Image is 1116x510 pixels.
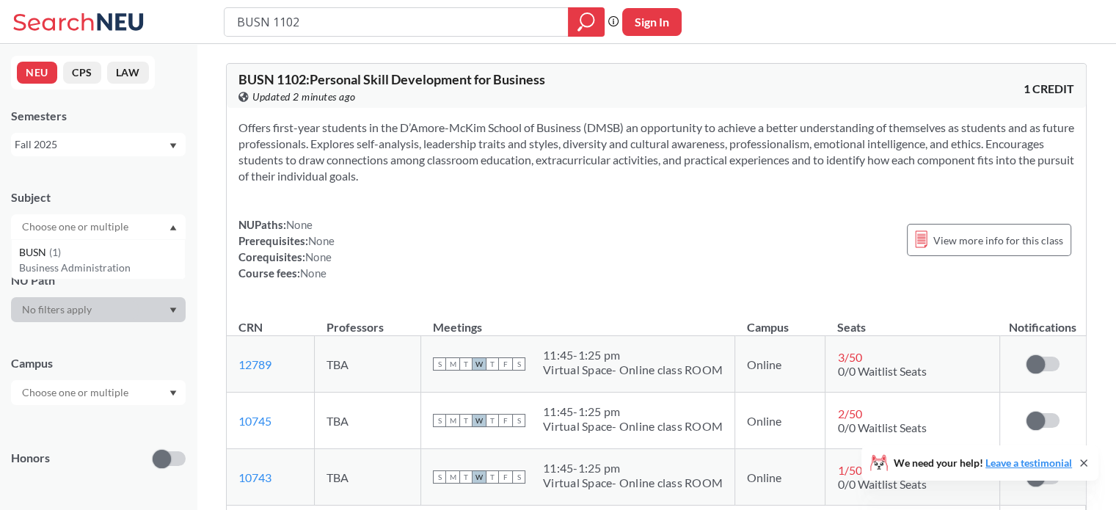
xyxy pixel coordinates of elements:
[446,357,459,371] span: M
[446,414,459,427] span: M
[169,143,177,149] svg: Dropdown arrow
[735,336,825,393] td: Online
[512,470,525,484] span: S
[933,231,1063,249] span: View more info for this class
[169,390,177,396] svg: Dropdown arrow
[837,350,861,364] span: 3 / 50
[999,305,1085,336] th: Notifications
[236,10,558,34] input: Class, professor, course number, "phrase"
[473,414,486,427] span: W
[499,414,512,427] span: F
[19,261,185,275] p: Business Administration
[735,449,825,506] td: Online
[11,189,186,205] div: Subject
[473,357,486,371] span: W
[286,218,313,231] span: None
[11,355,186,371] div: Campus
[238,71,545,87] span: BUSN 1102 : Personal Skill Development for Business
[49,246,61,258] span: ( 1 )
[238,357,271,371] a: 12789
[11,214,186,239] div: Dropdown arrowBUSN(1)Business Administration
[837,420,926,434] span: 0/0 Waitlist Seats
[543,348,723,363] div: 11:45 - 1:25 pm
[11,450,50,467] p: Honors
[543,404,723,419] div: 11:45 - 1:25 pm
[735,305,825,336] th: Campus
[315,393,421,449] td: TBA
[11,108,186,124] div: Semesters
[837,407,861,420] span: 2 / 50
[543,476,723,490] div: Virtual Space- Online class ROOM
[15,218,138,236] input: Choose one or multiple
[238,120,1074,184] section: Offers first-year students in the D’Amore-McKim School of Business (DMSB) an opportunity to achie...
[169,225,177,230] svg: Dropdown arrow
[315,305,421,336] th: Professors
[622,8,682,36] button: Sign In
[252,89,356,105] span: Updated 2 minutes ago
[446,470,459,484] span: M
[735,393,825,449] td: Online
[486,470,499,484] span: T
[15,136,168,153] div: Fall 2025
[17,62,57,84] button: NEU
[300,266,327,280] span: None
[315,449,421,506] td: TBA
[169,307,177,313] svg: Dropdown arrow
[11,380,186,405] div: Dropdown arrow
[499,357,512,371] span: F
[11,272,186,288] div: NU Path
[11,133,186,156] div: Fall 2025Dropdown arrow
[486,414,499,427] span: T
[985,456,1072,469] a: Leave a testimonial
[543,419,723,434] div: Virtual Space- Online class ROOM
[577,12,595,32] svg: magnifying glass
[308,234,335,247] span: None
[512,357,525,371] span: S
[837,477,926,491] span: 0/0 Waitlist Seats
[568,7,605,37] div: magnifying glass
[11,297,186,322] div: Dropdown arrow
[15,384,138,401] input: Choose one or multiple
[421,305,735,336] th: Meetings
[63,62,101,84] button: CPS
[486,357,499,371] span: T
[433,414,446,427] span: S
[459,470,473,484] span: T
[473,470,486,484] span: W
[19,244,49,261] span: BUSN
[238,414,271,428] a: 10745
[499,470,512,484] span: F
[238,319,263,335] div: CRN
[459,414,473,427] span: T
[837,463,861,477] span: 1 / 50
[459,357,473,371] span: T
[543,363,723,377] div: Virtual Space- Online class ROOM
[433,357,446,371] span: S
[825,305,1000,336] th: Seats
[894,458,1072,468] span: We need your help!
[512,414,525,427] span: S
[238,216,335,281] div: NUPaths: Prerequisites: Corequisites: Course fees:
[315,336,421,393] td: TBA
[543,461,723,476] div: 11:45 - 1:25 pm
[305,250,332,263] span: None
[433,470,446,484] span: S
[1024,81,1074,97] span: 1 CREDIT
[837,364,926,378] span: 0/0 Waitlist Seats
[238,470,271,484] a: 10743
[107,62,149,84] button: LAW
